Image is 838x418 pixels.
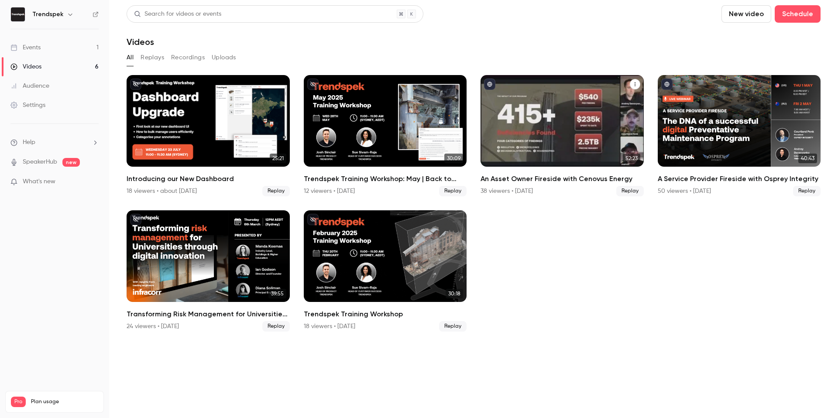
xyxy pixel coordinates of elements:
[481,75,644,196] a: 52:23An Asset Owner Fireside with Cenovus Energy38 viewers • [DATE]Replay
[307,214,319,225] button: unpublished
[127,210,290,332] a: 39:55Transforming Risk Management for Universities through Digital Innovation: Insights from Lead...
[481,174,644,184] h2: An Asset Owner Fireside with Cenovus Energy
[439,186,467,196] span: Replay
[481,75,644,196] li: An Asset Owner Fireside with Cenovus Energy
[62,158,80,167] span: new
[775,5,821,23] button: Schedule
[10,62,41,71] div: Videos
[798,154,817,163] span: 40:43
[262,186,290,196] span: Replay
[130,79,141,90] button: unpublished
[721,5,771,23] button: New video
[11,7,25,21] img: Trendspek
[304,187,355,195] div: 12 viewers • [DATE]
[446,289,463,298] span: 30:18
[127,75,821,332] ul: Videos
[127,37,154,47] h1: Videos
[304,75,467,196] li: Trendspek Training Workshop: May | Back to Basics
[127,210,290,332] li: Transforming Risk Management for Universities through Digital Innovation: Insights from Leading E...
[10,82,49,90] div: Audience
[141,51,164,65] button: Replays
[658,75,821,196] a: 40:43A Service Provider Fireside with Osprey Integrity50 viewers • [DATE]Replay
[304,309,467,319] h2: Trendspek Training Workshop
[658,187,711,195] div: 50 viewers • [DATE]
[304,322,355,331] div: 18 viewers • [DATE]
[484,79,495,90] button: published
[439,321,467,332] span: Replay
[304,210,467,332] li: Trendspek Training Workshop
[444,154,463,163] span: 30:09
[658,174,821,184] h2: A Service Provider Fireside with Osprey Integrity
[10,43,41,52] div: Events
[658,75,821,196] li: A Service Provider Fireside with Osprey Integrity
[304,174,467,184] h2: Trendspek Training Workshop: May | Back to Basics
[32,10,63,19] h6: Trendspek
[127,75,290,196] li: Introducing our New Dashboard
[11,397,26,407] span: Pro
[23,138,35,147] span: Help
[623,154,640,163] span: 52:23
[88,178,99,186] iframe: Noticeable Trigger
[127,322,179,331] div: 24 viewers • [DATE]
[268,289,286,298] span: 39:55
[130,214,141,225] button: unpublished
[23,158,57,167] a: SpeakerHub
[127,5,821,413] section: Videos
[23,177,55,186] span: What's new
[127,174,290,184] h2: Introducing our New Dashboard
[481,187,533,195] div: 38 viewers • [DATE]
[307,79,319,90] button: unpublished
[304,210,467,332] a: 30:18Trendspek Training Workshop18 viewers • [DATE]Replay
[127,309,290,319] h2: Transforming Risk Management for Universities through Digital Innovation: Insights from Leading E...
[262,321,290,332] span: Replay
[127,187,197,195] div: 18 viewers • about [DATE]
[134,10,221,19] div: Search for videos or events
[661,79,673,90] button: published
[270,154,286,163] span: 25:21
[171,51,205,65] button: Recordings
[10,101,45,110] div: Settings
[127,51,134,65] button: All
[616,186,644,196] span: Replay
[10,138,99,147] li: help-dropdown-opener
[31,398,98,405] span: Plan usage
[212,51,236,65] button: Uploads
[304,75,467,196] a: 30:09Trendspek Training Workshop: May | Back to Basics12 viewers • [DATE]Replay
[793,186,821,196] span: Replay
[127,75,290,196] a: 25:21Introducing our New Dashboard18 viewers • about [DATE]Replay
